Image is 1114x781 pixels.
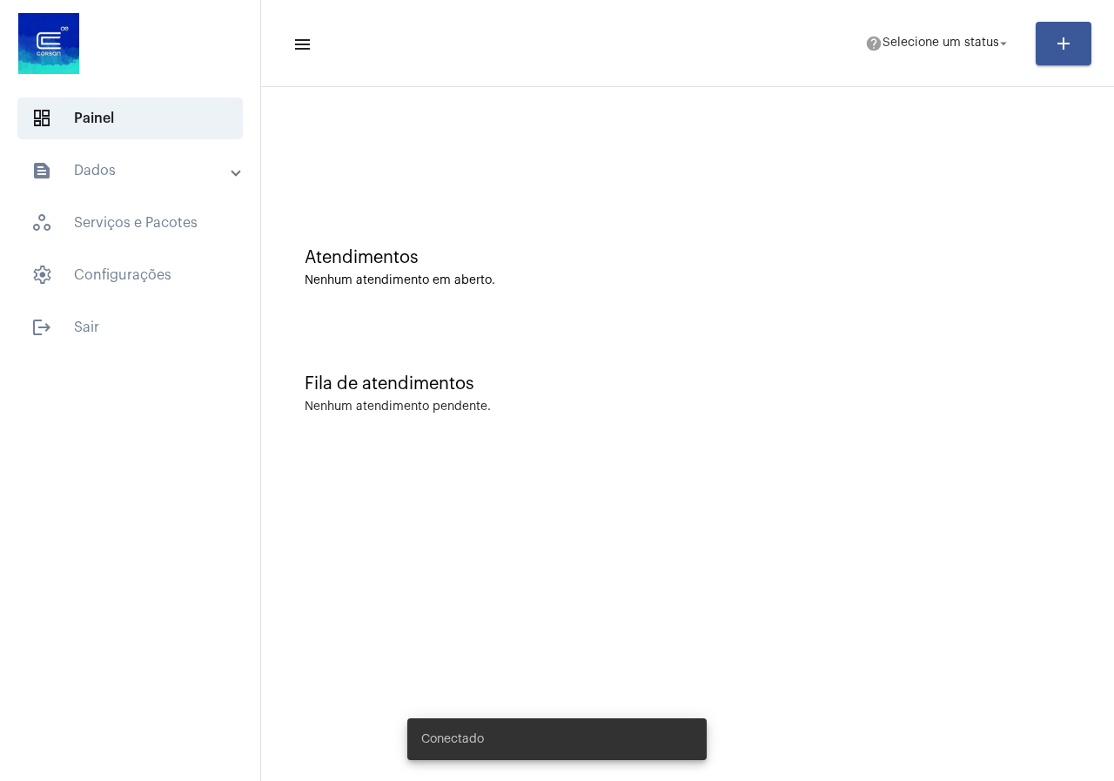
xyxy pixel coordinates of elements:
mat-panel-title: Dados [31,160,232,181]
span: Configurações [17,254,243,296]
mat-icon: help [865,35,882,52]
mat-expansion-panel-header: sidenav iconDados [10,150,260,192]
mat-icon: sidenav icon [31,317,52,338]
span: sidenav icon [31,108,52,129]
mat-icon: arrow_drop_down [996,36,1011,51]
span: sidenav icon [31,212,52,233]
mat-icon: sidenav icon [31,160,52,181]
div: Fila de atendimentos [305,374,1070,394]
span: Sair [17,306,243,348]
span: sidenav icon [31,265,52,286]
mat-icon: add [1053,33,1074,54]
span: Selecione um status [882,37,999,50]
span: Conectado [421,731,484,748]
div: Atendimentos [305,248,1070,267]
div: Nenhum atendimento pendente. [305,401,491,414]
img: d4669ae0-8c07-2337-4f67-34b0df7f5ae4.jpeg [14,9,84,78]
mat-icon: sidenav icon [292,34,310,55]
button: Selecione um status [855,26,1022,61]
span: Serviços e Pacotes [17,202,243,244]
div: Nenhum atendimento em aberto. [305,274,1070,287]
span: Painel [17,98,243,139]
